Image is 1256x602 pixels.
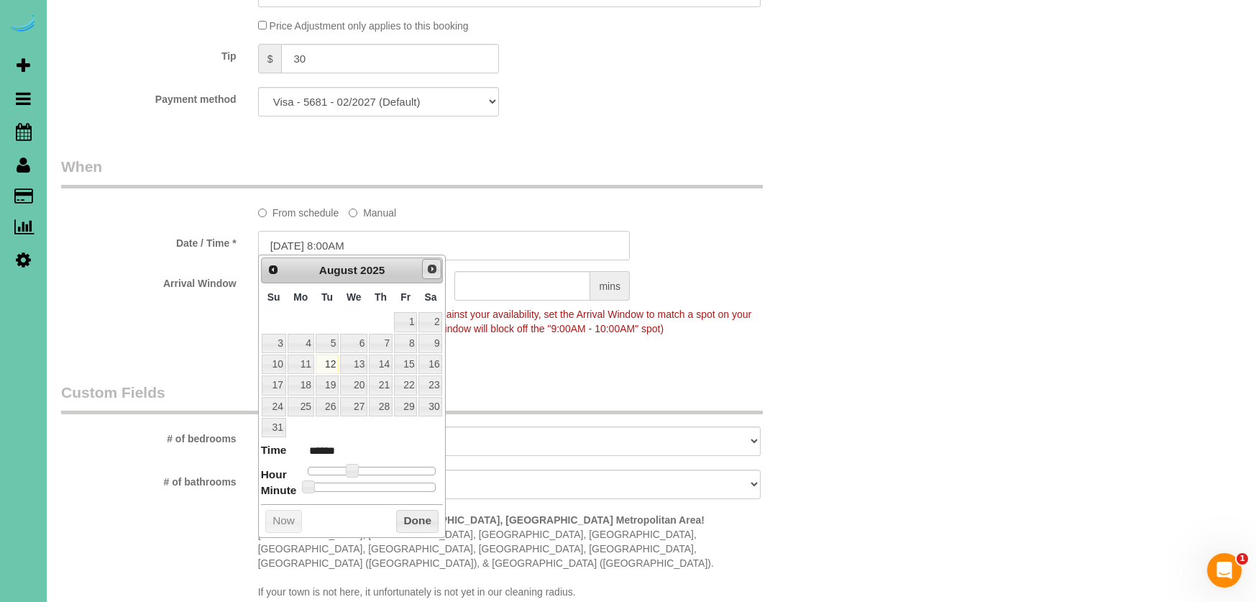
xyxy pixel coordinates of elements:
[394,355,417,374] a: 15
[258,44,282,73] span: $
[50,231,247,250] label: Date / Time *
[418,312,442,332] a: 2
[50,271,247,291] label: Arrival Window
[258,513,761,599] p: [GEOGRAPHIC_DATA], [GEOGRAPHIC_DATA], [GEOGRAPHIC_DATA], [GEOGRAPHIC_DATA], [GEOGRAPHIC_DATA], [G...
[418,334,442,353] a: 9
[261,467,287,485] dt: Hour
[288,375,314,395] a: 18
[349,201,396,220] label: Manual
[262,334,286,353] a: 3
[50,470,247,489] label: # of bathrooms
[1207,553,1242,588] iframe: Intercom live chat
[375,291,387,303] span: Thursday
[394,312,417,332] a: 1
[50,427,247,446] label: # of bedrooms
[9,14,37,35] img: Automaid Logo
[263,260,283,280] a: Prev
[265,510,302,533] button: Now
[396,510,439,533] button: Done
[369,355,393,374] a: 14
[261,483,297,501] dt: Minute
[316,355,339,374] a: 12
[316,334,339,353] a: 5
[590,271,630,301] span: mins
[400,291,411,303] span: Friday
[258,201,339,220] label: From schedule
[340,397,367,416] a: 27
[394,397,417,416] a: 29
[316,397,339,416] a: 26
[340,375,367,395] a: 20
[288,355,314,374] a: 11
[347,291,362,303] span: Wednesday
[369,375,393,395] a: 21
[258,309,752,334] span: To make this booking count against your availability, set the Arrival Window to match a spot on y...
[61,382,763,414] legend: Custom Fields
[369,397,393,416] a: 28
[258,209,267,217] input: From schedule
[340,355,367,374] a: 13
[262,375,286,395] a: 17
[50,44,247,63] label: Tip
[418,375,442,395] a: 23
[424,291,436,303] span: Saturday
[262,397,286,416] a: 24
[422,259,442,279] a: Next
[418,397,442,416] a: 30
[267,264,279,275] span: Prev
[319,264,357,276] span: August
[288,334,314,353] a: 4
[258,514,705,526] strong: WE PROUDLY SERVICE the [GEOGRAPHIC_DATA], [GEOGRAPHIC_DATA] Metropolitan Area!
[316,375,339,395] a: 19
[50,87,247,106] label: Payment method
[426,263,438,275] span: Next
[1237,553,1248,565] span: 1
[261,442,287,460] dt: Time
[293,291,308,303] span: Monday
[369,334,393,353] a: 7
[262,418,286,437] a: 31
[394,334,417,353] a: 8
[349,209,357,217] input: Manual
[288,397,314,416] a: 25
[267,291,280,303] span: Sunday
[340,334,367,353] a: 6
[61,156,763,188] legend: When
[394,375,417,395] a: 22
[258,231,630,260] input: MM/DD/YYYY HH:MM
[270,20,469,32] span: Price Adjustment only applies to this booking
[360,264,385,276] span: 2025
[321,291,333,303] span: Tuesday
[418,355,442,374] a: 16
[262,355,286,374] a: 10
